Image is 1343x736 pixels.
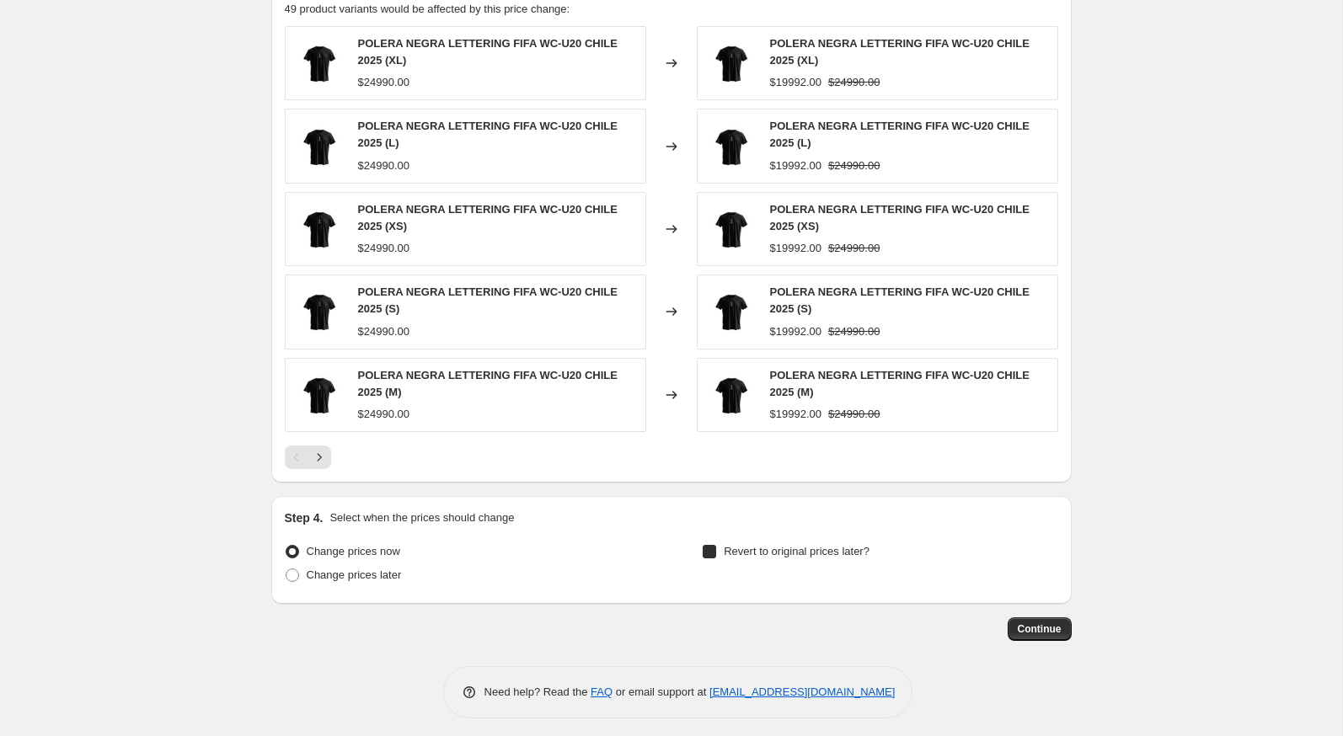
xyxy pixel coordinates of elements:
span: $24990.00 [358,325,409,338]
span: $19992.00 [770,242,821,254]
span: $24990.00 [358,408,409,420]
img: NEGROFRENTE_80x.jpg [706,121,757,172]
span: POLERA NEGRA LETTERING FIFA WC-U20 CHILE 2025 (S) [770,285,1030,315]
span: $24990.00 [358,159,409,172]
span: POLERA NEGRA LETTERING FIFA WC-U20 CHILE 2025 (L) [770,120,1030,149]
span: POLERA NEGRA LETTERING FIFA WC-U20 CHILE 2025 (M) [358,369,618,398]
img: NEGROFRENTE_80x.jpg [294,370,345,420]
span: $24990.00 [358,242,409,254]
img: NEGROFRENTE_80x.jpg [294,204,345,254]
span: POLERA NEGRA LETTERING FIFA WC-U20 CHILE 2025 (XS) [770,203,1030,232]
a: FAQ [591,685,613,698]
span: POLERA NEGRA LETTERING FIFA WC-U20 CHILE 2025 (XS) [358,203,618,232]
img: NEGROFRENTE_80x.jpg [294,286,345,337]
img: NEGROFRENTE_80x.jpg [706,370,757,420]
span: $19992.00 [770,325,821,338]
p: Select when the prices should change [329,509,514,526]
span: Change prices now [307,545,400,557]
span: $24990.00 [828,159,880,172]
span: POLERA NEGRA LETTERING FIFA WC-U20 CHILE 2025 (S) [358,285,618,315]
a: [EMAIL_ADDRESS][DOMAIN_NAME] [709,685,895,698]
span: $24990.00 [828,408,880,420]
span: POLERA NEGRA LETTERING FIFA WC-U20 CHILE 2025 (XL) [358,37,618,67]
span: POLERA NEGRA LETTERING FIFA WC-U20 CHILE 2025 (M) [770,369,1030,398]
span: $19992.00 [770,159,821,172]
span: Need help? Read the [484,685,591,698]
span: or email support at [613,685,709,698]
span: $24990.00 [358,76,409,88]
span: $24990.00 [828,242,880,254]
span: $24990.00 [828,325,880,338]
span: 49 product variants would be affected by this price change: [285,3,570,15]
span: POLERA NEGRA LETTERING FIFA WC-U20 CHILE 2025 (XL) [770,37,1030,67]
span: Change prices later [307,568,402,581]
button: Continue [1008,617,1072,641]
nav: Pagination [285,445,331,469]
span: $19992.00 [770,76,821,88]
img: NEGROFRENTE_80x.jpg [706,38,757,88]
span: Revert to original prices later? [724,545,869,557]
span: POLERA NEGRA LETTERING FIFA WC-U20 CHILE 2025 (L) [358,120,618,149]
button: Next [308,445,331,469]
img: NEGROFRENTE_80x.jpg [706,286,757,337]
span: Continue [1018,622,1062,636]
img: NEGROFRENTE_80x.jpg [706,204,757,254]
h2: Step 4. [285,509,324,526]
span: $24990.00 [828,76,880,88]
img: NEGROFRENTE_80x.jpg [294,121,345,172]
span: $19992.00 [770,408,821,420]
img: NEGROFRENTE_80x.jpg [294,38,345,88]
